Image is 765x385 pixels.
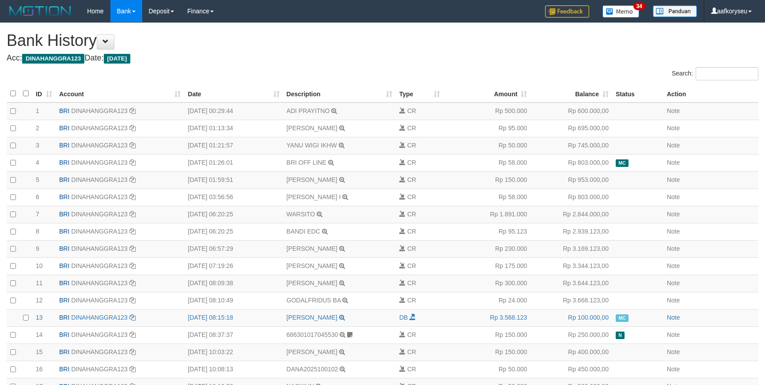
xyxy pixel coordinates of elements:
[59,297,69,304] span: BRI
[287,314,337,321] a: [PERSON_NAME]
[612,85,663,102] th: Status
[616,332,625,339] span: Has Note
[59,228,69,235] span: BRI
[59,366,69,373] span: BRI
[443,120,531,137] td: Rp 95.000
[653,5,697,17] img: panduan.png
[399,314,408,321] span: DB
[667,314,680,321] a: Note
[36,366,43,373] span: 16
[443,85,531,102] th: Amount: activate to sort column ascending
[530,102,612,120] td: Rp 600.000,00
[71,245,128,252] a: DINAHANGGRA123
[287,331,338,338] a: 686301017045530
[287,176,337,183] a: [PERSON_NAME]
[184,326,283,343] td: [DATE] 08:37:37
[667,366,680,373] a: Note
[184,309,283,326] td: [DATE] 08:15:18
[129,331,136,338] a: Copy DINAHANGGRA123 to clipboard
[59,245,69,252] span: BRI
[184,240,283,257] td: [DATE] 06:57:29
[667,348,680,355] a: Note
[443,189,531,206] td: Rp 58.000
[287,193,341,200] a: [PERSON_NAME] I
[667,279,680,287] a: Note
[59,142,69,149] span: BRI
[104,54,131,64] span: [DATE]
[443,154,531,171] td: Rp 58.000
[667,245,680,252] a: Note
[184,137,283,154] td: [DATE] 01:21:57
[443,257,531,275] td: Rp 175.000
[59,193,69,200] span: BRI
[7,54,758,63] h4: Acc: Date:
[530,206,612,223] td: Rp 2.844.000,00
[184,102,283,120] td: [DATE] 00:29:44
[287,228,320,235] a: BANDI EDC
[71,314,128,321] a: DINAHANGGRA123
[287,297,341,304] a: GODALFRIDUS BA
[667,176,680,183] a: Note
[59,125,69,132] span: BRI
[36,331,43,338] span: 14
[36,107,39,114] span: 1
[129,211,136,218] a: Copy DINAHANGGRA123 to clipboard
[59,279,69,287] span: BRI
[616,159,629,167] span: Manually Checked by: aafFelly
[672,67,758,80] label: Search:
[129,107,136,114] a: Copy DINAHANGGRA123 to clipboard
[184,171,283,189] td: [DATE] 01:59:51
[396,85,443,102] th: Type: activate to sort column ascending
[129,193,136,200] a: Copy DINAHANGGRA123 to clipboard
[32,85,56,102] th: ID: activate to sort column ascending
[129,245,136,252] a: Copy DINAHANGGRA123 to clipboard
[407,228,416,235] span: CR
[667,125,680,132] a: Note
[667,211,680,218] a: Note
[287,279,337,287] a: [PERSON_NAME]
[71,279,128,287] a: DINAHANGGRA123
[71,142,128,149] a: DINAHANGGRA123
[7,32,758,49] h1: Bank History
[530,343,612,361] td: Rp 400.000,00
[287,262,337,269] a: [PERSON_NAME]
[667,331,680,338] a: Note
[59,348,69,355] span: BRI
[530,240,612,257] td: Rp 3.169.123,00
[407,297,416,304] span: CR
[283,85,396,102] th: Description: activate to sort column ascending
[71,297,128,304] a: DINAHANGGRA123
[129,297,136,304] a: Copy DINAHANGGRA123 to clipboard
[36,245,39,252] span: 9
[443,292,531,309] td: Rp 24.000
[36,348,43,355] span: 15
[59,314,69,321] span: BRI
[443,275,531,292] td: Rp 300.000
[71,331,128,338] a: DINAHANGGRA123
[407,211,416,218] span: CR
[36,262,43,269] span: 10
[36,314,43,321] span: 13
[71,193,128,200] a: DINAHANGGRA123
[184,343,283,361] td: [DATE] 10:03:22
[667,142,680,149] a: Note
[407,279,416,287] span: CR
[530,137,612,154] td: Rp 745.000,00
[36,193,39,200] span: 6
[71,348,128,355] a: DINAHANGGRA123
[530,309,612,326] td: Rp 100.000,00
[71,176,128,183] a: DINAHANGGRA123
[129,366,136,373] a: Copy DINAHANGGRA123 to clipboard
[36,279,43,287] span: 11
[530,361,612,378] td: Rp 450.000,00
[407,348,416,355] span: CR
[287,245,337,252] a: [PERSON_NAME]
[184,120,283,137] td: [DATE] 01:13:34
[663,85,758,102] th: Action
[36,211,39,218] span: 7
[129,228,136,235] a: Copy DINAHANGGRA123 to clipboard
[530,120,612,137] td: Rp 695.000,00
[59,159,69,166] span: BRI
[407,193,416,200] span: CR
[696,67,758,80] input: Search:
